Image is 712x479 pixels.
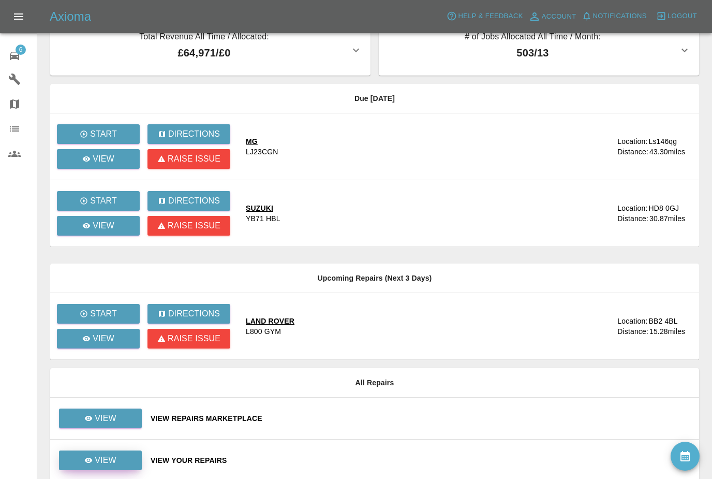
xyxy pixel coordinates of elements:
a: SUZUKIYB71 HBL [246,203,609,224]
th: Due [DATE] [50,84,699,113]
div: HD8 0GJ [648,203,679,213]
p: £64,971 / £0 [58,45,350,61]
button: Raise issue [147,329,230,349]
span: Notifications [593,10,647,22]
div: Ls146qg [648,136,677,147]
p: # of Jobs Allocated All Time / Month: [387,31,678,45]
div: SUZUKI [246,203,280,213]
p: Start [90,308,117,320]
a: View [59,409,142,428]
a: Account [526,8,579,25]
a: MGLJ23CGN [246,136,609,157]
a: View [58,456,142,464]
p: Start [90,128,117,140]
div: LJ23CGN [246,147,278,157]
button: availability [671,442,700,471]
button: Total Revenue All Time / Allocated:£64,971/£0 [50,24,370,76]
span: 6 [16,45,26,55]
div: Location: [617,203,647,213]
a: View Your Repairs [151,455,691,466]
a: View [58,414,142,422]
div: 43.30 miles [649,147,691,157]
a: Location:BB2 4BLDistance:15.28miles [617,316,691,337]
a: Location:Ls146qgDistance:43.30miles [617,136,691,157]
button: Raise issue [147,216,230,236]
p: View [93,332,114,345]
p: 503 / 13 [387,45,678,61]
div: 15.28 miles [649,326,691,337]
button: Logout [654,8,700,24]
div: 30.87 miles [649,213,691,224]
div: Location: [617,136,647,147]
button: Directions [147,124,230,144]
div: LAND ROVER [246,316,294,326]
a: LAND ROVERL800 GYM [246,316,609,337]
button: Help & Feedback [444,8,525,24]
p: View [95,412,116,425]
th: All Repairs [50,368,699,398]
button: Directions [147,191,230,211]
button: Start [57,124,140,144]
p: Start [90,195,117,207]
button: Raise issue [147,149,230,169]
div: Distance: [617,147,648,157]
button: Open drawer [6,4,31,29]
span: Account [542,11,576,23]
button: Start [57,191,140,211]
span: Logout [667,10,697,22]
div: Distance: [617,326,648,337]
div: YB71 HBL [246,213,280,224]
a: View [57,329,140,349]
a: View [59,451,142,470]
p: Directions [168,308,220,320]
p: Raise issue [168,153,220,165]
p: View [93,220,114,232]
a: View [57,216,140,236]
button: Directions [147,304,230,324]
div: L800 GYM [246,326,281,337]
button: # of Jobs Allocated All Time / Month:503/13 [379,24,699,76]
button: Notifications [579,8,649,24]
h5: Axioma [50,8,91,25]
p: Raise issue [168,220,220,232]
p: Total Revenue All Time / Allocated: [58,31,350,45]
a: View Repairs Marketplace [151,413,691,424]
p: View [95,454,116,467]
div: Location: [617,316,647,326]
div: BB2 4BL [648,316,677,326]
p: View [93,153,114,165]
div: MG [246,136,278,147]
button: Start [57,304,140,324]
p: Directions [168,128,220,140]
div: Distance: [617,213,648,224]
span: Help & Feedback [458,10,523,22]
p: Directions [168,195,220,207]
p: Raise issue [168,332,220,345]
a: View [57,149,140,169]
a: Location:HD8 0GJDistance:30.87miles [617,203,691,224]
th: Upcoming Repairs (Next 3 Days) [50,264,699,293]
